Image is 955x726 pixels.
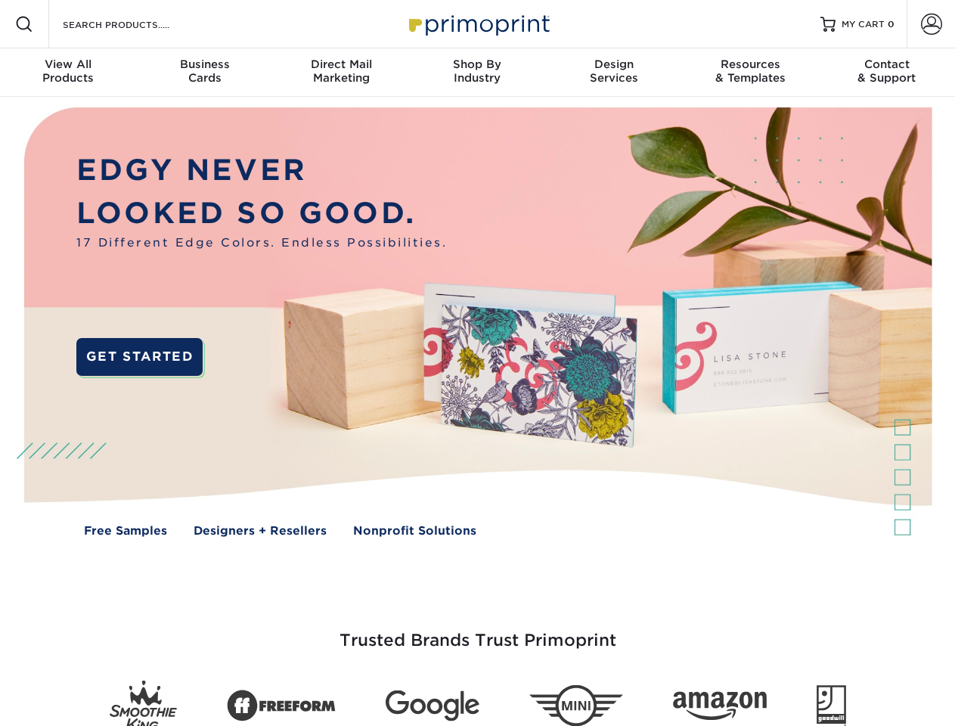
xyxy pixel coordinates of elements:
a: Resources& Templates [682,48,818,97]
a: Nonprofit Solutions [353,523,476,540]
span: Direct Mail [273,57,409,71]
span: Business [136,57,272,71]
a: Shop ByIndustry [409,48,545,97]
span: Resources [682,57,818,71]
a: BusinessCards [136,48,272,97]
img: Primoprint [402,8,553,40]
span: Design [546,57,682,71]
div: & Support [819,57,955,85]
div: Marketing [273,57,409,85]
h3: Trusted Brands Trust Primoprint [36,594,920,669]
span: 0 [888,19,895,29]
span: Shop By [409,57,545,71]
img: Goodwill [817,685,846,726]
div: Services [546,57,682,85]
a: GET STARTED [76,338,203,376]
div: Cards [136,57,272,85]
a: DesignServices [546,48,682,97]
span: MY CART [842,18,885,31]
p: EDGY NEVER [76,149,447,192]
img: Amazon [673,692,767,721]
a: Designers + Resellers [194,523,327,540]
a: Contact& Support [819,48,955,97]
div: Industry [409,57,545,85]
span: 17 Different Edge Colors. Endless Possibilities. [76,234,447,252]
a: Direct MailMarketing [273,48,409,97]
div: & Templates [682,57,818,85]
p: LOOKED SO GOOD. [76,192,447,235]
a: Free Samples [84,523,167,540]
span: Contact [819,57,955,71]
input: SEARCH PRODUCTS..... [61,15,209,33]
img: Google [386,690,479,721]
